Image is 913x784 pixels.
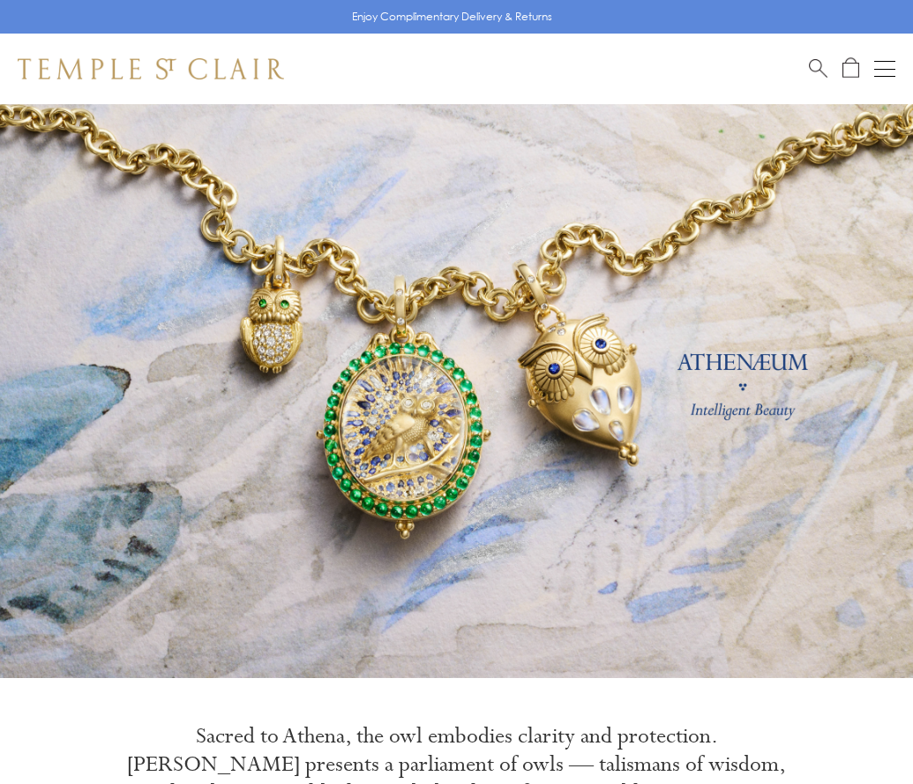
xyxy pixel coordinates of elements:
a: Search [809,57,827,79]
button: Open navigation [874,58,895,79]
a: Open Shopping Bag [842,57,859,79]
img: Temple St. Clair [18,58,284,79]
p: Enjoy Complimentary Delivery & Returns [352,8,552,26]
